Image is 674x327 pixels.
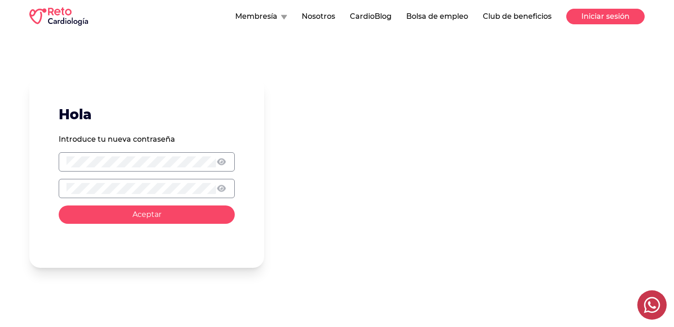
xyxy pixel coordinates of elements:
button: Bolsa de empleo [406,11,468,22]
button: CardioBlog [350,11,392,22]
button: Membresía [235,11,287,22]
span: Aceptar [133,210,161,219]
button: Aceptar [59,205,235,224]
img: RETO Cardio Logo [29,7,88,26]
button: Nosotros [302,11,335,22]
button: Club de beneficios [483,11,552,22]
p: Introduce tu nueva contraseña [59,134,235,145]
button: Iniciar sesión [566,9,645,24]
h2: Hola [59,106,235,123]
